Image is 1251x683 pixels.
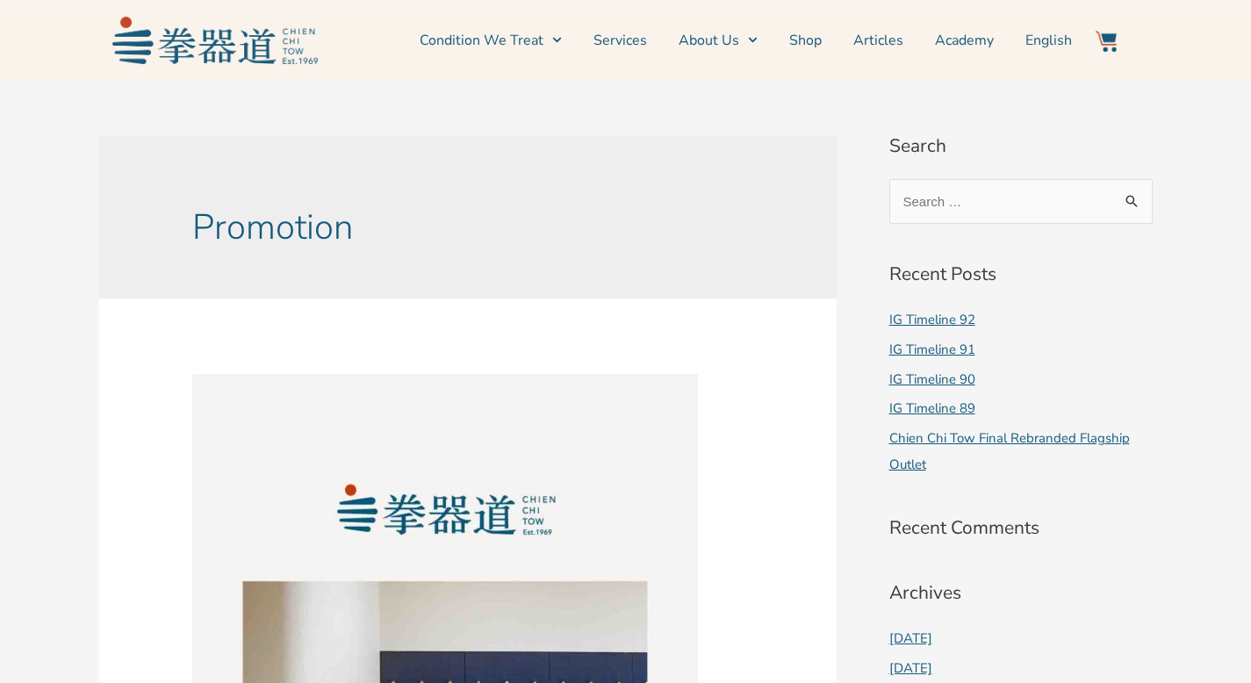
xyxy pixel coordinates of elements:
a: Condition We Treat [420,18,562,62]
nav: Menu [327,18,1073,62]
input: Search [1113,179,1153,215]
nav: Recent Posts [889,306,1153,478]
img: Website Icon-03 [1096,31,1117,52]
h1: Promotion [192,206,743,248]
h2: Recent Comments [889,514,1153,543]
a: IG Timeline 89 [889,399,975,417]
a: [DATE] [889,629,932,647]
h2: Archives [889,579,1153,608]
a: IG Timeline 90 [889,370,975,388]
a: [DATE] [889,659,932,677]
a: English [1025,18,1072,62]
a: Academy [935,18,994,62]
h2: Recent Posts [889,261,1153,289]
a: About Us [679,18,758,62]
span: English [1025,30,1072,51]
h2: Search [889,133,1153,161]
a: IG Timeline 91 [889,341,975,358]
a: Chien Chi Tow Final Rebranded Flagship Outlet [889,429,1130,473]
a: IG Timeline 92 [889,311,975,328]
a: Services [593,18,647,62]
a: Shop [789,18,822,62]
a: Articles [853,18,903,62]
